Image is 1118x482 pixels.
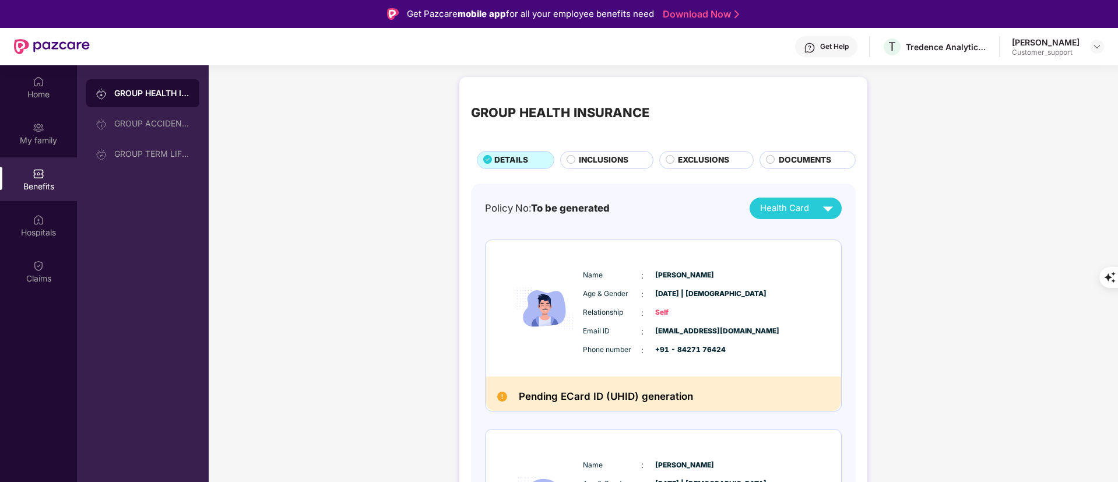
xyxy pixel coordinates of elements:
[1012,48,1080,57] div: Customer_support
[655,326,713,337] span: [EMAIL_ADDRESS][DOMAIN_NAME]
[820,42,849,51] div: Get Help
[760,202,809,215] span: Health Card
[387,8,399,20] img: Logo
[583,289,641,300] span: Age & Gender
[407,7,654,21] div: Get Pazcare for all your employee benefits need
[655,460,713,471] span: [PERSON_NAME]
[1092,42,1102,51] img: svg+xml;base64,PHN2ZyBpZD0iRHJvcGRvd24tMzJ4MzIiIHhtbG5zPSJodHRwOi8vd3d3LnczLm9yZy8yMDAwL3N2ZyIgd2...
[641,288,644,301] span: :
[485,200,610,216] div: Policy No:
[531,202,610,214] span: To be generated
[33,122,44,133] img: svg+xml;base64,PHN2ZyB3aWR0aD0iMjAiIGhlaWdodD0iMjAiIHZpZXdCb3g9IjAgMCAyMCAyMCIgZmlsbD0ibm9uZSIgeG...
[510,252,580,365] img: icon
[471,103,649,122] div: GROUP HEALTH INSURANCE
[583,307,641,318] span: Relationship
[114,87,190,99] div: GROUP HEALTH INSURANCE
[1012,37,1080,48] div: [PERSON_NAME]
[750,198,842,219] button: Health Card
[96,118,107,130] img: svg+xml;base64,PHN2ZyB3aWR0aD0iMjAiIGhlaWdodD0iMjAiIHZpZXdCb3g9IjAgMCAyMCAyMCIgZmlsbD0ibm9uZSIgeG...
[583,460,641,471] span: Name
[519,388,693,405] h2: Pending ECard ID (UHID) generation
[114,149,190,159] div: GROUP TERM LIFE INSURANCE
[641,325,644,338] span: :
[33,260,44,272] img: svg+xml;base64,PHN2ZyBpZD0iQ2xhaW0iIHhtbG5zPSJodHRwOi8vd3d3LnczLm9yZy8yMDAwL3N2ZyIgd2lkdGg9IjIwIi...
[96,88,107,100] img: svg+xml;base64,PHN2ZyB3aWR0aD0iMjAiIGhlaWdodD0iMjAiIHZpZXdCb3g9IjAgMCAyMCAyMCIgZmlsbD0ibm9uZSIgeG...
[641,459,644,472] span: :
[818,198,838,219] img: svg+xml;base64,PHN2ZyB4bWxucz0iaHR0cDovL3d3dy53My5vcmcvMjAwMC9zdmciIHZpZXdCb3g9IjAgMCAyNCAyNCIgd2...
[678,154,729,167] span: EXCLUSIONS
[33,214,44,226] img: svg+xml;base64,PHN2ZyBpZD0iSG9zcGl0YWxzIiB4bWxucz0iaHR0cDovL3d3dy53My5vcmcvMjAwMC9zdmciIHdpZHRoPS...
[33,76,44,87] img: svg+xml;base64,PHN2ZyBpZD0iSG9tZSIgeG1sbnM9Imh0dHA6Ly93d3cudzMub3JnLzIwMDAvc3ZnIiB3aWR0aD0iMjAiIG...
[96,149,107,160] img: svg+xml;base64,PHN2ZyB3aWR0aD0iMjAiIGhlaWdodD0iMjAiIHZpZXdCb3g9IjAgMCAyMCAyMCIgZmlsbD0ibm9uZSIgeG...
[583,270,641,281] span: Name
[655,289,713,300] span: [DATE] | [DEMOGRAPHIC_DATA]
[734,8,739,20] img: Stroke
[497,392,507,402] img: Pending
[458,8,506,19] strong: mobile app
[641,269,644,282] span: :
[888,40,896,54] span: T
[906,41,987,52] div: Tredence Analytics Solutions Private Limited
[804,42,815,54] img: svg+xml;base64,PHN2ZyBpZD0iSGVscC0zMngzMiIgeG1sbnM9Imh0dHA6Ly93d3cudzMub3JnLzIwMDAvc3ZnIiB3aWR0aD...
[655,270,713,281] span: [PERSON_NAME]
[663,8,736,20] a: Download Now
[494,154,528,167] span: DETAILS
[779,154,831,167] span: DOCUMENTS
[641,344,644,357] span: :
[641,307,644,319] span: :
[579,154,628,167] span: INCLUSIONS
[583,344,641,356] span: Phone number
[655,307,713,318] span: Self
[583,326,641,337] span: Email ID
[33,168,44,180] img: svg+xml;base64,PHN2ZyBpZD0iQmVuZWZpdHMiIHhtbG5zPSJodHRwOi8vd3d3LnczLm9yZy8yMDAwL3N2ZyIgd2lkdGg9Ij...
[655,344,713,356] span: +91 - 84271 76424
[14,39,90,54] img: New Pazcare Logo
[114,119,190,128] div: GROUP ACCIDENTAL INSURANCE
